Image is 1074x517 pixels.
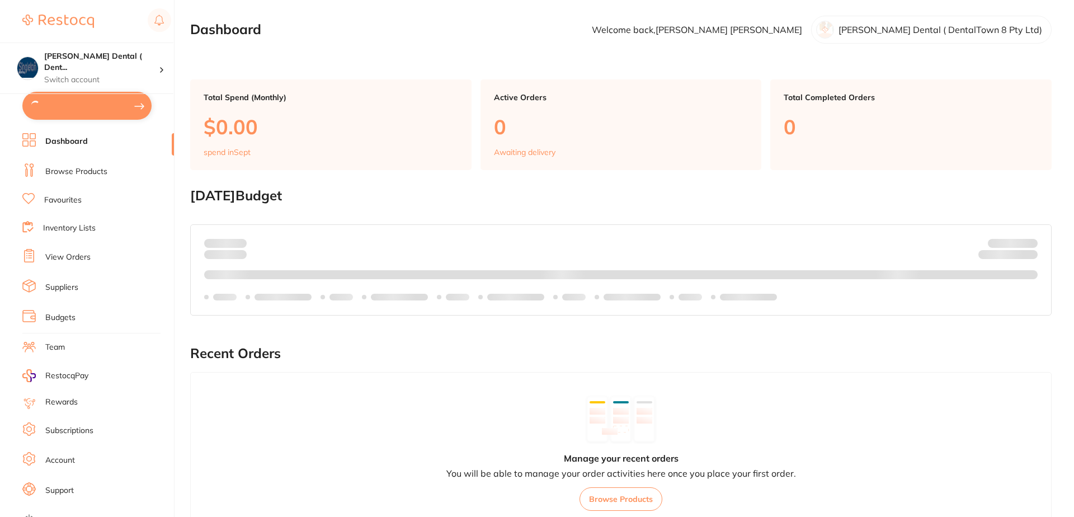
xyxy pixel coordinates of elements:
[45,166,107,177] a: Browse Products
[204,238,247,247] p: Spent:
[213,293,237,302] p: Labels
[481,79,762,170] a: Active Orders0Awaiting delivery
[190,346,1052,361] h2: Recent Orders
[255,293,312,302] p: Labels extended
[204,248,247,261] p: month
[22,8,94,34] a: Restocq Logo
[45,397,78,408] a: Rewards
[22,369,88,382] a: RestocqPay
[494,148,555,157] p: Awaiting delivery
[44,195,82,206] a: Favourites
[839,25,1042,35] p: [PERSON_NAME] Dental ( DentalTown 8 Pty Ltd)
[784,115,1038,138] p: 0
[784,93,1038,102] p: Total Completed Orders
[204,115,458,138] p: $0.00
[43,223,96,234] a: Inventory Lists
[487,293,544,302] p: Labels extended
[190,79,472,170] a: Total Spend (Monthly)$0.00spend inSept
[446,468,796,478] p: You will be able to manage your order activities here once you place your first order.
[592,25,802,35] p: Welcome back, [PERSON_NAME] [PERSON_NAME]
[45,252,91,263] a: View Orders
[494,115,748,138] p: 0
[227,238,247,248] strong: $0.00
[45,485,74,496] a: Support
[45,425,93,436] a: Subscriptions
[679,293,702,302] p: Labels
[446,293,469,302] p: Labels
[770,79,1052,170] a: Total Completed Orders0
[45,455,75,466] a: Account
[564,453,679,463] h4: Manage your recent orders
[204,93,458,102] p: Total Spend (Monthly)
[44,51,159,73] h4: Singleton Dental ( DentalTown 8 Pty Ltd)
[329,293,353,302] p: Labels
[204,148,251,157] p: spend in Sept
[1016,238,1038,248] strong: $NaN
[988,238,1038,247] p: Budget:
[22,369,36,382] img: RestocqPay
[978,248,1038,261] p: Remaining:
[45,342,65,353] a: Team
[562,293,586,302] p: Labels
[44,74,159,86] p: Switch account
[1018,252,1038,262] strong: $0.00
[190,22,261,37] h2: Dashboard
[45,370,88,382] span: RestocqPay
[580,487,662,511] button: Browse Products
[22,15,94,28] img: Restocq Logo
[45,282,78,293] a: Suppliers
[371,293,428,302] p: Labels extended
[494,93,748,102] p: Active Orders
[45,136,88,147] a: Dashboard
[604,293,661,302] p: Labels extended
[190,188,1052,204] h2: [DATE] Budget
[45,312,76,323] a: Budgets
[720,293,777,302] p: Labels extended
[17,57,38,78] img: Singleton Dental ( DentalTown 8 Pty Ltd)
